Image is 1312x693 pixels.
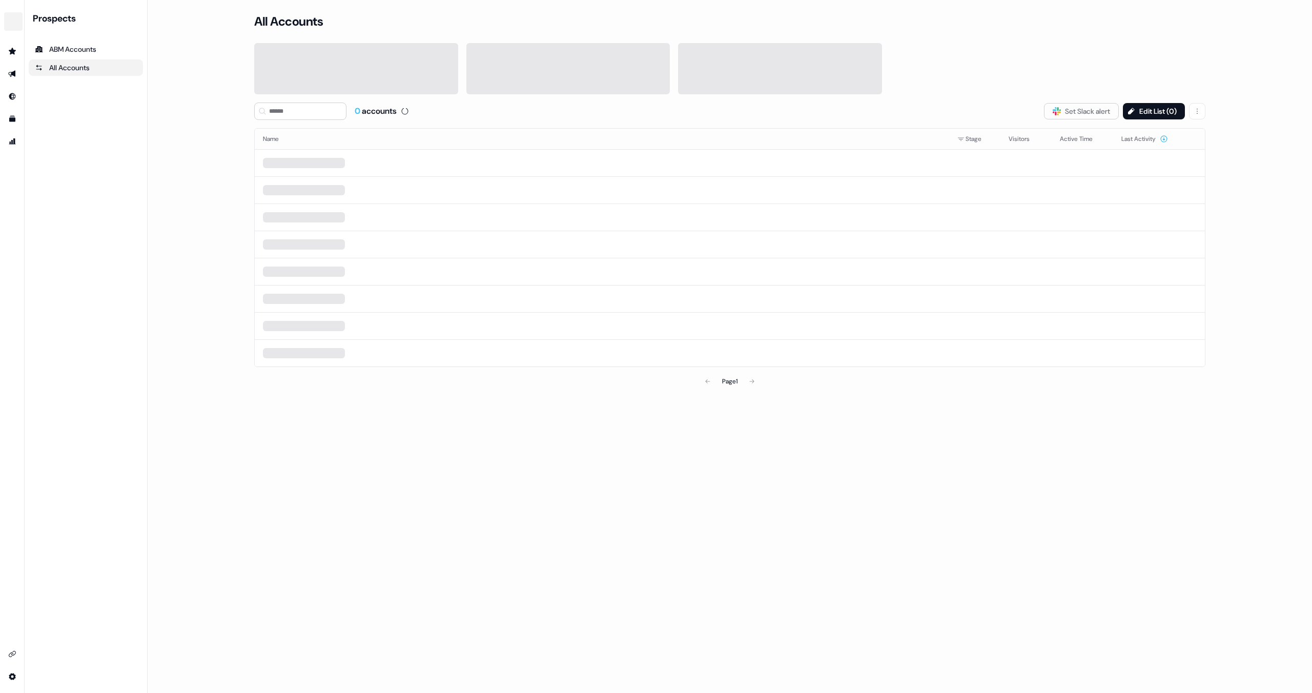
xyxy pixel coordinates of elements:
[35,44,137,54] div: ABM Accounts
[4,111,20,127] a: Go to templates
[1121,130,1168,148] button: Last Activity
[4,43,20,59] a: Go to prospects
[1009,130,1042,148] button: Visitors
[1044,103,1119,119] button: Set Slack alert
[35,63,137,73] div: All Accounts
[957,134,992,144] div: Stage
[355,106,362,116] span: 0
[33,12,143,25] div: Prospects
[722,376,737,386] div: Page 1
[4,66,20,82] a: Go to outbound experience
[1060,130,1105,148] button: Active Time
[255,129,949,149] th: Name
[355,106,397,117] div: accounts
[4,88,20,105] a: Go to Inbound
[4,646,20,662] a: Go to integrations
[4,133,20,150] a: Go to attribution
[29,59,143,76] a: All accounts
[4,668,20,685] a: Go to integrations
[254,14,323,29] h3: All Accounts
[1123,103,1185,119] button: Edit List (0)
[29,41,143,57] a: ABM Accounts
